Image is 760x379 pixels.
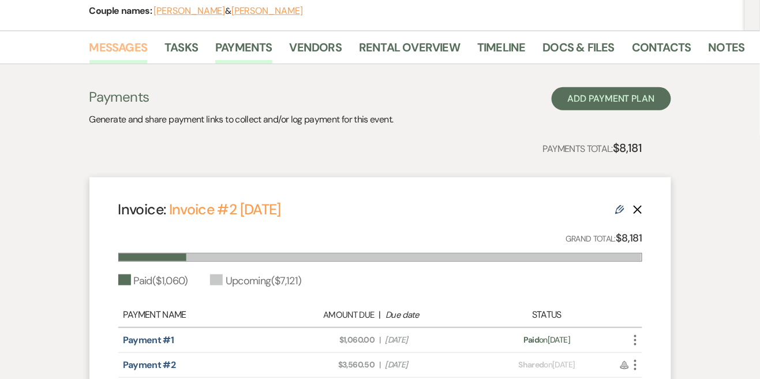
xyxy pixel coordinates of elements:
p: Payments Total: [543,139,642,157]
span: | [379,334,380,346]
div: on [DATE] [482,334,611,346]
span: $3,560.50 [283,359,375,371]
button: [PERSON_NAME] [231,6,303,16]
a: Contacts [632,38,691,64]
button: Add Payment Plan [552,87,671,110]
a: Payment #1 [123,334,174,346]
a: Vendors [290,38,342,64]
p: Grand Total: [566,230,642,247]
span: & [154,5,303,17]
div: | [278,308,483,322]
a: Payments [215,38,272,64]
p: Generate and share payment links to collect and/or log payment for this event. [89,112,394,127]
strong: $8,181 [616,231,642,245]
span: [DATE] [385,334,477,346]
a: Invoice #2 [DATE] [169,200,281,219]
div: Upcoming ( $7,121 ) [210,273,302,289]
div: Paid ( $1,060 ) [118,273,188,289]
button: [PERSON_NAME] [154,6,226,16]
a: Timeline [477,38,526,64]
a: Notes [709,38,745,64]
a: Rental Overview [359,38,460,64]
div: Payment Name [123,308,278,322]
a: Messages [89,38,148,64]
div: on [DATE] [482,359,611,371]
h4: Invoice: [118,199,281,220]
h3: Payments [89,87,394,107]
div: Status [482,308,611,322]
a: Docs & Files [543,38,615,64]
span: Couple names: [89,5,154,17]
a: Payment #2 [123,359,176,371]
span: Paid [523,335,539,345]
a: Tasks [164,38,198,64]
span: Shared [519,359,544,370]
span: [DATE] [385,359,477,371]
div: Due date [385,309,477,322]
div: Amount Due [283,309,375,322]
strong: $8,181 [613,140,642,155]
span: | [379,359,380,371]
span: $1,060.00 [283,334,375,346]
